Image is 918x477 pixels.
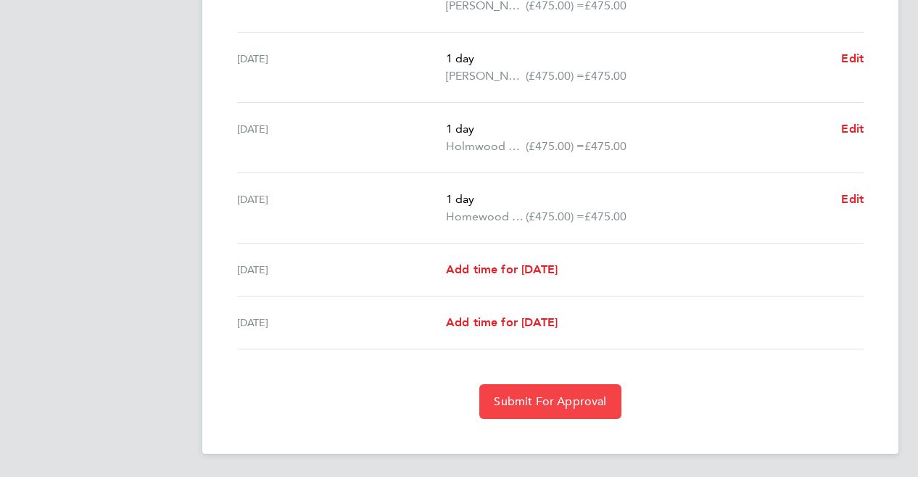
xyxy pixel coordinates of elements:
span: Homewood 03-K556.20-E 9200074643P [446,208,526,225]
span: Edit [841,51,864,65]
p: 1 day [446,50,830,67]
span: £475.00 [584,139,627,153]
span: Add time for [DATE] [446,262,558,276]
span: Edit [841,122,864,136]
span: £475.00 [584,210,627,223]
span: (£475.00) = [526,69,584,83]
button: Submit For Approval [479,384,621,419]
span: (£475.00) = [526,210,584,223]
span: Holmwood 03-K556.20-E2 9200069126P [446,138,526,155]
div: [DATE] [237,50,446,85]
p: 1 day [446,191,830,208]
span: Submit For Approval [494,394,606,409]
div: [DATE] [237,120,446,155]
div: [DATE] [237,314,446,331]
a: Edit [841,120,864,138]
p: 1 day [446,120,830,138]
div: [DATE] [237,191,446,225]
span: [PERSON_NAME] Green ECI 03-K556.26-E 9200075896P [446,67,526,85]
span: Edit [841,192,864,206]
span: £475.00 [584,69,627,83]
a: Edit [841,50,864,67]
span: (£475.00) = [526,139,584,153]
a: Edit [841,191,864,208]
a: Add time for [DATE] [446,314,558,331]
span: Add time for [DATE] [446,315,558,329]
div: [DATE] [237,261,446,278]
a: Add time for [DATE] [446,261,558,278]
